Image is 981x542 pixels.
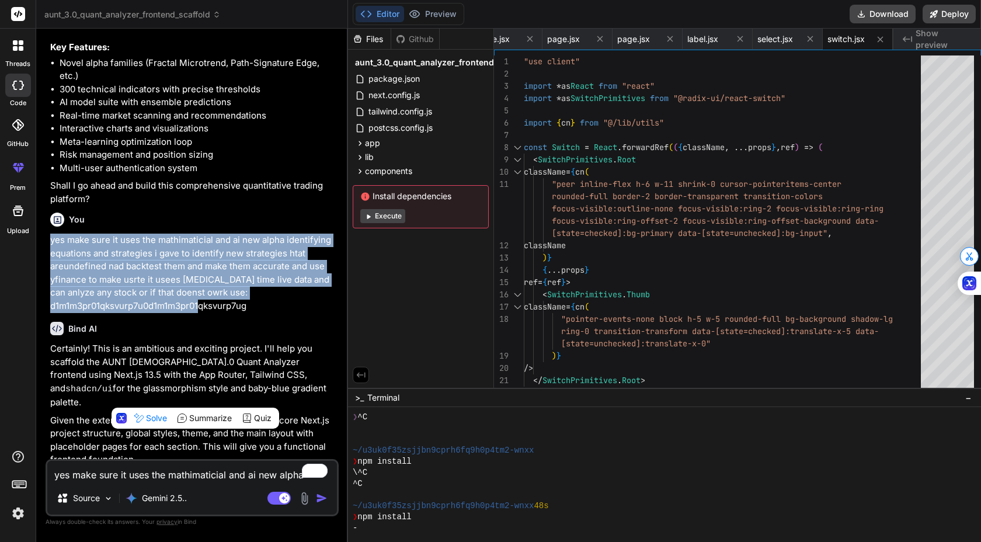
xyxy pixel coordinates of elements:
[585,301,589,312] span: (
[534,501,548,512] span: 48s
[47,461,337,482] textarea: To enrich screen reader interactions, please activate Accessibility in Grammarly extension settings
[510,154,525,166] div: Click to collapse the range.
[524,240,566,251] span: className
[552,203,785,214] span: focus-visible:outline-none focus-visible:ring-2 fo
[69,214,85,225] h6: You
[510,301,525,313] div: Click to collapse the range.
[353,478,363,489] span: ^C
[585,265,589,275] span: }
[641,375,645,385] span: >
[50,179,336,206] p: Shall I go ahead and build this comprehensive quantitative trading platform?
[494,117,509,129] div: 6
[510,289,525,301] div: Click to collapse the range.
[60,109,336,123] li: Real-time market scanning and recommendations
[494,80,509,92] div: 3
[687,33,718,45] span: label.jsx
[542,289,547,300] span: <
[785,191,823,201] span: n-colors
[494,141,509,154] div: 8
[622,142,669,152] span: forwardRef
[494,55,509,68] div: 1
[316,492,328,504] img: icon
[748,142,771,152] span: props
[353,456,357,467] span: ❯
[60,122,336,135] li: Interactive charts and visualizations
[622,81,655,91] span: "react"
[494,264,509,276] div: 14
[542,375,617,385] span: SwitchPrimitives
[367,88,421,102] span: next.config.js
[103,494,113,503] img: Pick Models
[547,33,580,45] span: page.jsx
[365,165,412,177] span: components
[725,142,729,152] span: ,
[795,314,893,324] span: -background shadow-lg
[156,518,178,525] span: privacy
[524,277,538,287] span: ref
[547,265,561,275] span: ...
[570,166,575,177] span: {
[923,5,976,23] button: Deploy
[617,33,650,45] span: page.jsx
[367,392,399,404] span: Terminal
[673,93,785,103] span: "@radix-ui/react-switch"
[60,57,336,83] li: Novel alpha families (Fractal Microtrend, Path-Signature Edge, etc.)
[60,162,336,175] li: Multi-user authentication system
[622,375,641,385] span: Root
[734,142,748,152] span: ...
[561,265,585,275] span: props
[8,503,28,523] img: settings
[552,350,556,361] span: )
[850,5,916,23] button: Download
[547,277,561,287] span: ref
[298,492,311,505] img: attachment
[561,314,795,324] span: "pointer-events-none block h-5 w-5 rounded-full bg
[524,387,528,398] span: )
[10,98,26,108] label: code
[771,142,776,152] span: }
[594,142,617,152] span: React
[528,387,533,398] span: )
[556,117,561,128] span: {
[561,277,566,287] span: }
[50,234,336,312] p: yes make sure it uses the mathimaticial and ai new alpha identifying equations and strategies i g...
[795,142,799,152] span: )
[524,56,580,67] span: "use client"
[585,166,589,177] span: (
[510,141,525,154] div: Click to collapse the range.
[533,154,538,165] span: <
[60,96,336,109] li: AI model suite with ensemble predictions
[785,228,827,238] span: bg-input"
[353,523,357,534] span: -
[494,252,509,264] div: 13
[552,228,785,238] span: [state=checked]:bg-primary data-[state=unchecked]:
[538,154,613,165] span: SwitchPrimitives
[356,6,404,22] button: Editor
[126,492,137,504] img: Gemini 2.5 flash
[367,105,433,119] span: tailwind.config.js
[627,289,650,300] span: Thumb
[561,326,795,336] span: ring-0 transition-transform data-[state=checked]:t
[46,516,339,527] p: Always double-check its answers. Your in Bind
[561,81,570,91] span: as
[494,129,509,141] div: 7
[355,57,530,68] span: aunt_3.0_quant_analyzer_frontend_scaffold
[44,9,221,20] span: aunt_3.0_quant_analyzer_frontend_scaffold
[367,72,421,86] span: package.json
[524,142,547,152] span: const
[348,33,391,45] div: Files
[524,117,552,128] span: import
[494,362,509,374] div: 20
[795,326,879,336] span: ranslate-x-5 data-
[494,301,509,313] div: 17
[603,117,664,128] span: "@/lib/utils"
[650,93,669,103] span: from
[360,209,405,223] button: Execute
[561,117,570,128] span: cn
[5,59,30,69] label: threads
[524,363,533,373] span: />
[556,350,561,361] span: }
[570,117,575,128] span: }
[353,467,367,478] span: \^C
[73,492,100,504] p: Source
